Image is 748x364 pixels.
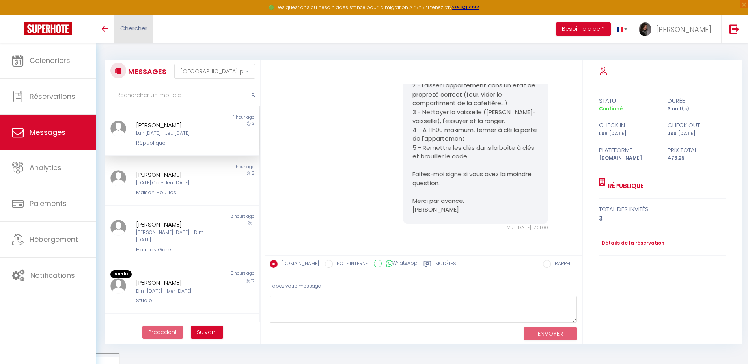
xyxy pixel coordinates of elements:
div: Domaine: [DOMAIN_NAME] [21,20,89,27]
div: Jeu [DATE] [662,130,731,137]
div: 1 hour ago [182,114,259,121]
div: durée [662,96,731,106]
div: 6 hours ago [182,321,259,328]
p: Merci par avance. [412,197,539,206]
div: [PERSON_NAME] [136,220,216,229]
div: Lun [DATE] [594,130,663,137]
div: 3 nuit(s) [662,105,731,113]
a: Détails de la réservation [599,240,664,247]
span: Non lu [110,270,132,278]
div: [PERSON_NAME] [DATE] - Dim [DATE] [136,229,216,244]
span: Calendriers [30,56,70,65]
div: [DOMAIN_NAME] [594,154,663,162]
div: [PERSON_NAME] [136,121,216,130]
div: Maison Houilles [136,189,216,197]
span: Notifications [30,270,75,280]
div: [PERSON_NAME] [136,278,216,288]
div: Prix total [662,145,731,155]
img: tab_domain_overview_orange.svg [32,46,38,52]
div: [DATE] Oct - Jeu [DATE] [136,179,216,187]
img: ... [110,278,126,294]
p: [PERSON_NAME] [412,205,539,214]
span: Paiements [30,199,67,208]
div: Dim [DATE] - Mer [DATE] [136,288,216,295]
img: logout [729,24,739,34]
span: 17 [251,278,254,284]
div: 3 [599,214,726,223]
img: website_grey.svg [13,20,19,27]
span: 3 [252,121,254,126]
div: Mer [DATE] 17:01:00 [403,224,548,232]
span: Confirmé [599,105,623,112]
a: ... [PERSON_NAME] [633,15,721,43]
span: Analytics [30,163,62,173]
div: Houilles Gare [136,246,216,254]
span: Chercher [120,24,147,32]
span: Précédent [148,328,177,336]
a: République [605,181,644,191]
span: Réservations [30,91,75,101]
span: Hébergement [30,234,78,244]
span: 1 [253,220,254,226]
img: ... [110,121,126,136]
div: Lun [DATE] - Jeu [DATE] [136,130,216,137]
div: Mots-clés [98,46,121,52]
img: ... [639,22,651,36]
div: 5 hours ago [182,270,259,278]
div: 476.25 [662,154,731,162]
div: République [136,139,216,147]
div: total des invités [599,204,726,214]
div: Tapez votre message [270,277,577,296]
button: Next [191,326,223,339]
label: NOTE INTERNE [333,260,368,269]
div: [PERSON_NAME] [136,170,216,180]
a: >>> ICI <<<< [452,4,479,11]
span: Messages [30,127,65,137]
img: Super Booking [24,22,72,35]
div: check out [662,121,731,130]
input: Rechercher un mot clé [105,84,260,106]
div: 2 hours ago [182,214,259,220]
label: Modèles [435,260,456,270]
img: ... [110,170,126,186]
button: Previous [142,326,183,339]
span: 2 [252,170,254,176]
img: tab_keywords_by_traffic_grey.svg [90,46,96,52]
div: Plateforme [594,145,663,155]
a: Chercher [114,15,153,43]
label: WhatsApp [382,260,418,268]
button: ENVOYER [524,327,577,341]
div: Domaine [41,46,61,52]
div: check in [594,121,663,130]
h3: MESSAGES [126,63,166,80]
div: Studio [136,297,216,305]
span: [PERSON_NAME] [656,24,711,34]
div: v 4.0.25 [22,13,39,19]
img: logo_orange.svg [13,13,19,19]
button: Besoin d'aide ? [556,22,611,36]
div: statut [594,96,663,106]
label: [DOMAIN_NAME] [278,260,319,269]
span: Suivant [197,328,217,336]
div: 1 hour ago [182,164,259,170]
label: RAPPEL [551,260,571,269]
p: Faites-moi signe si vous avez la moindre question. [412,170,539,188]
img: ... [110,220,126,236]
